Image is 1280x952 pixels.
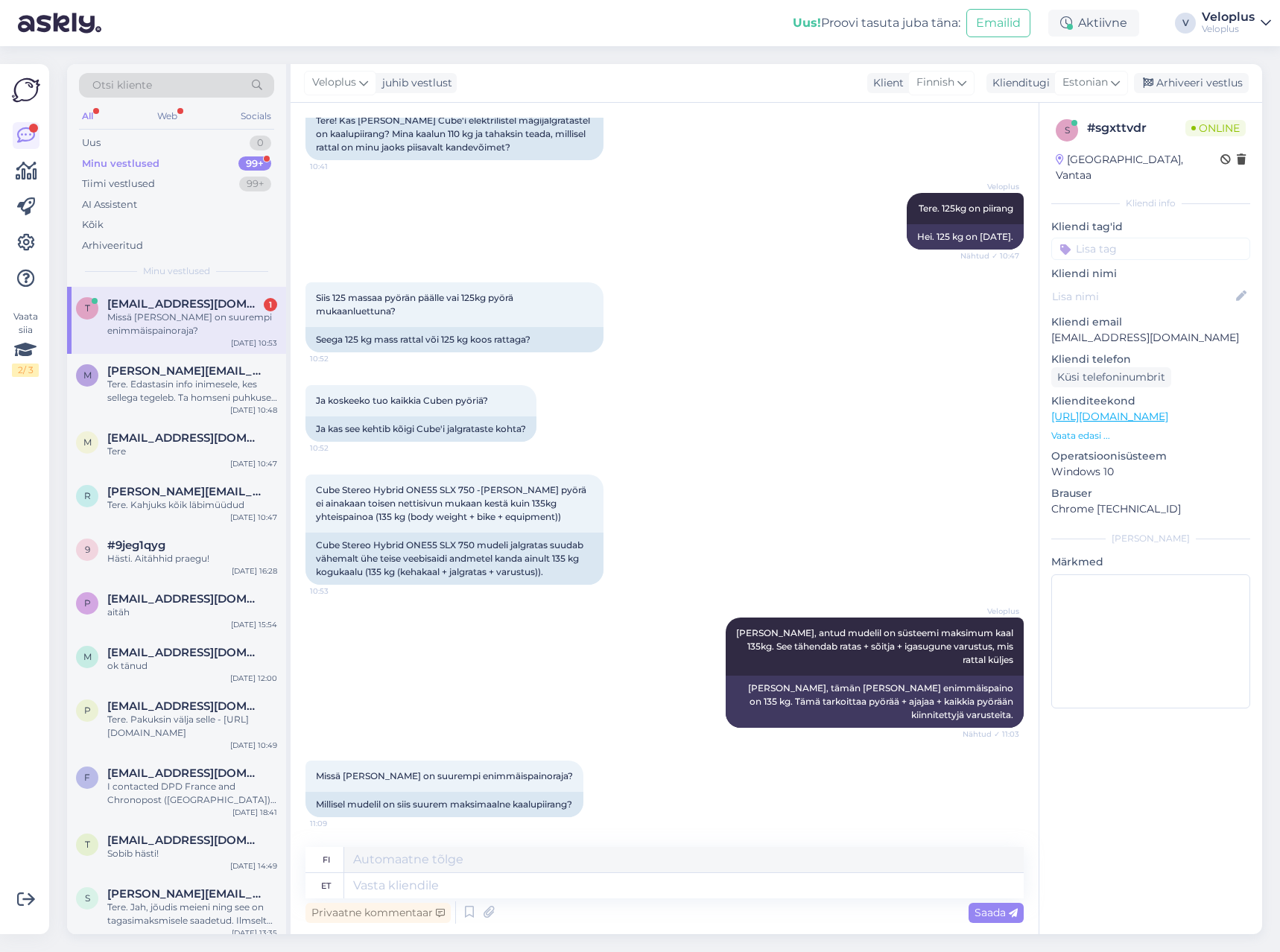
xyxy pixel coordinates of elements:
div: Sobib hästi! [107,847,277,860]
span: #9jeg1qyg [107,539,165,552]
div: ok tänud [107,659,277,673]
div: [DATE] 10:47 [230,512,277,523]
span: Online [1185,120,1246,136]
div: [DATE] 10:49 [230,740,277,751]
img: Askly Logo [12,76,40,104]
p: Windows 10 [1051,464,1250,480]
div: Klienditugi [986,75,1050,91]
div: [DATE] 15:54 [231,619,277,630]
div: [DATE] 16:28 [232,565,277,577]
div: Klient [867,75,904,91]
span: t [85,839,90,850]
div: Tere! Kas [PERSON_NAME] Cube'i elektrilistel mägijalgratastel on kaalupiirang? Mina kaalun 110 kg... [305,108,603,160]
div: Millisel mudelil on siis suurem maksimaalne kaalupiirang? [305,792,583,817]
p: Kliendi telefon [1051,352,1250,367]
div: AI Assistent [82,197,137,212]
div: Uus [82,136,101,150]
div: [DATE] 12:00 [230,673,277,684]
span: Cube Stereo Hybrid ONE55 SLX 750 -[PERSON_NAME] pyörä ei ainakaan toisen nettisivun mukaan kestä ... [316,484,589,522]
span: Minu vestlused [143,264,210,278]
span: t [85,302,90,314]
span: slavik.zh@inbox.ru [107,887,262,901]
span: m [83,437,92,448]
span: p [84,705,91,716]
div: Tere [107,445,277,458]
span: Saada [975,906,1018,919]
div: aitäh [107,606,277,619]
p: Märkmed [1051,554,1250,570]
p: Brauser [1051,486,1250,501]
div: Socials [238,107,274,126]
span: mihkelagarmaa@gmail.com [107,646,262,659]
p: Kliendi email [1051,314,1250,330]
div: [DATE] 10:53 [231,337,277,349]
div: [DATE] 13:35 [232,927,277,939]
span: r [84,490,91,501]
span: f [84,772,90,783]
span: marko.kannonmaa@pp.inet.fi [107,364,262,378]
span: 10:53 [310,586,366,597]
p: Vaata edasi ... [1051,429,1250,442]
b: Uus! [793,16,821,30]
div: # sgxttvdr [1087,119,1185,137]
div: [GEOGRAPHIC_DATA], Vantaa [1056,152,1220,183]
span: prihhan@gmail.com [107,699,262,713]
span: 10:41 [310,161,366,172]
span: Otsi kliente [92,77,152,93]
span: s [1065,124,1070,136]
p: Chrome [TECHNICAL_ID] [1051,501,1250,517]
div: [DATE] 14:49 [230,860,277,872]
div: Arhiveeritud [82,238,143,253]
div: Kliendi info [1051,197,1250,210]
div: fi [323,847,330,872]
div: [DATE] 18:41 [232,807,277,818]
span: tiiapakk@gmail.com [107,834,262,847]
span: Estonian [1062,74,1108,91]
div: Aktiivne [1048,10,1139,37]
span: Finnish [916,74,954,91]
span: 9 [85,544,90,555]
div: [DATE] 10:48 [230,404,277,416]
div: Vaata siia [12,310,39,377]
div: 2 / 3 [12,364,39,377]
span: 10:52 [310,353,366,364]
p: [EMAIL_ADDRESS][DOMAIN_NAME] [1051,330,1250,346]
span: 10:52 [310,442,366,454]
div: Proovi tasuta juba täna: [793,14,960,32]
p: Kliendi tag'id [1051,219,1250,235]
p: Klienditeekond [1051,393,1250,409]
div: Veloplus [1202,11,1255,23]
div: Tere. Kahjuks kõik läbimüüdud [107,498,277,512]
div: Hei. 125 kg on [DATE]. [907,224,1024,250]
div: Küsi telefoninumbrit [1051,367,1171,387]
div: Veloplus [1202,23,1255,35]
span: Nähtud ✓ 11:03 [963,729,1019,740]
a: [URL][DOMAIN_NAME] [1051,410,1168,423]
span: Siis 125 massaa pyörän päälle vai 125kg pyörä mukaanluettuna? [316,292,516,317]
p: Operatsioonisüsteem [1051,448,1250,464]
input: Lisa tag [1051,238,1250,260]
div: Tiimi vestlused [82,177,155,191]
div: 99+ [239,177,271,191]
div: V [1175,13,1196,34]
span: Tere. 125kg on piirang [919,203,1013,214]
input: Lisa nimi [1052,288,1233,305]
div: Web [154,107,180,126]
span: father.clos@gmail.com [107,767,262,780]
div: et [321,873,331,898]
div: Missä [PERSON_NAME] on suurempi enimmäispainoraja? [107,311,277,337]
div: Hästi. Aitähhid praegu! [107,552,277,565]
div: 0 [250,136,271,150]
div: juhib vestlust [376,75,452,91]
div: 99+ [238,156,271,171]
div: Ja kas see kehtib kõigi Cube'i jalgrataste kohta? [305,416,536,442]
div: Cube Stereo Hybrid ONE55 SLX 750 mudeli jalgratas suudab vähemalt ühe teise veebisaidi andmetel k... [305,533,603,585]
span: Nähtud ✓ 10:47 [960,250,1019,261]
span: p [84,597,91,609]
span: Veloplus [963,181,1019,192]
div: Kõik [82,218,104,232]
div: Tere. Pakuksin välja selle - [URL][DOMAIN_NAME] [107,713,277,740]
span: [PERSON_NAME], antud mudelil on süsteemi maksimum kaal 135kg. See tähendab ratas + sõitja + igasu... [736,627,1016,665]
div: [DATE] 10:47 [230,458,277,469]
div: [PERSON_NAME], tämän [PERSON_NAME] enimmäispaino on 135 kg. Tämä tarkoittaa pyörää + ajajaa + kai... [726,676,1024,728]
